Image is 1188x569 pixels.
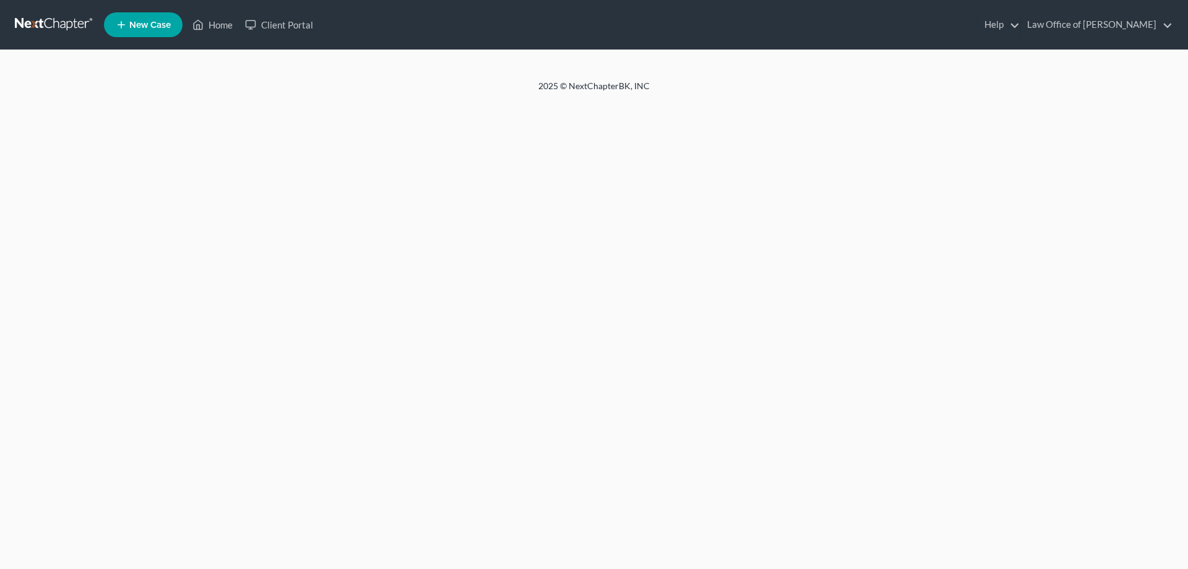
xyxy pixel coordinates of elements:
[104,12,183,37] new-legal-case-button: New Case
[186,14,239,36] a: Home
[978,14,1020,36] a: Help
[239,14,319,36] a: Client Portal
[241,80,947,102] div: 2025 © NextChapterBK, INC
[1021,14,1173,36] a: Law Office of [PERSON_NAME]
